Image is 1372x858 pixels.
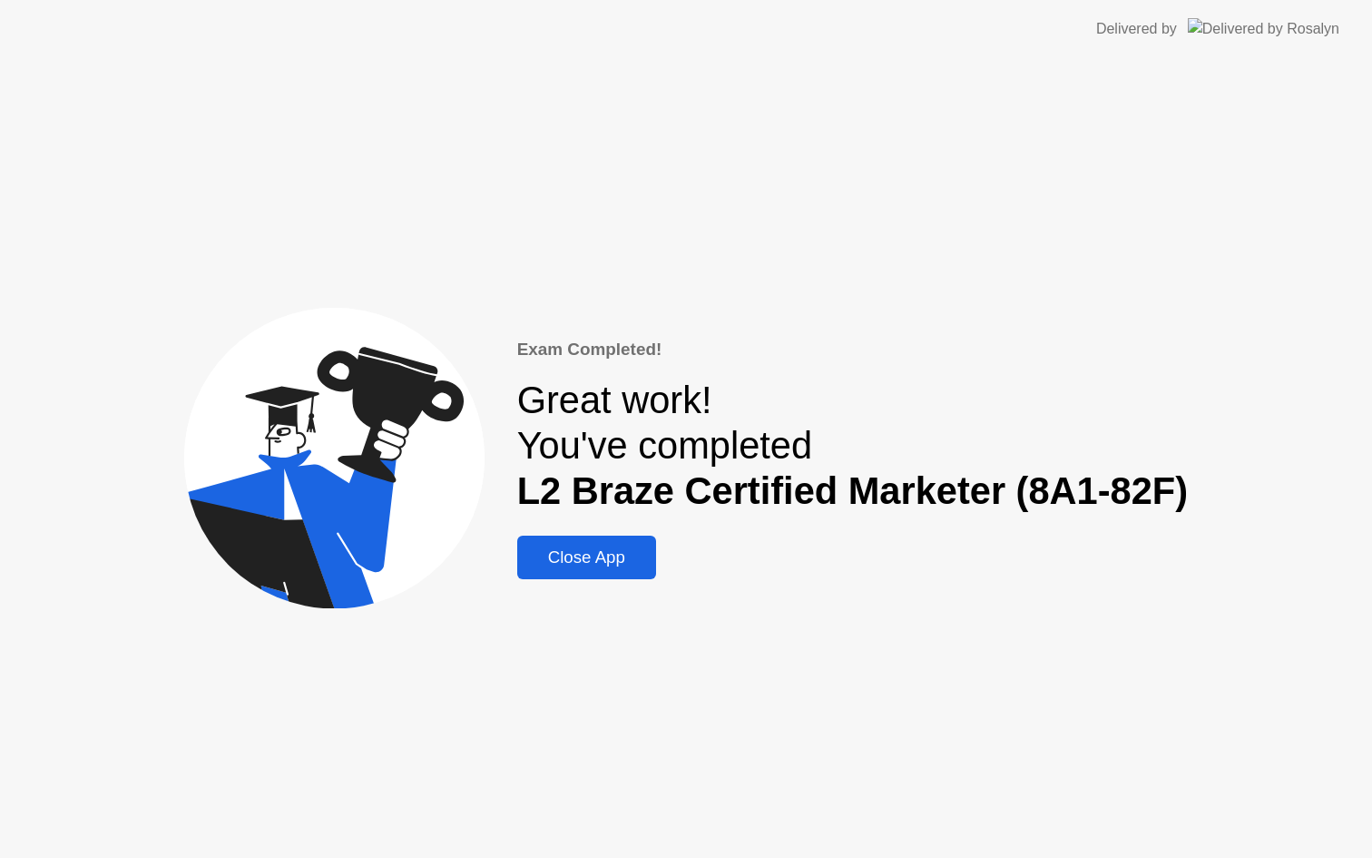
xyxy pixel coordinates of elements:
div: Delivered by [1096,18,1177,40]
button: Close App [517,536,656,579]
div: Exam Completed! [517,337,1188,362]
div: Close App [523,547,651,567]
b: L2 Braze Certified Marketer (8A1-82F) [517,469,1188,512]
div: Great work! You've completed [517,378,1188,514]
img: Delivered by Rosalyn [1188,18,1339,39]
